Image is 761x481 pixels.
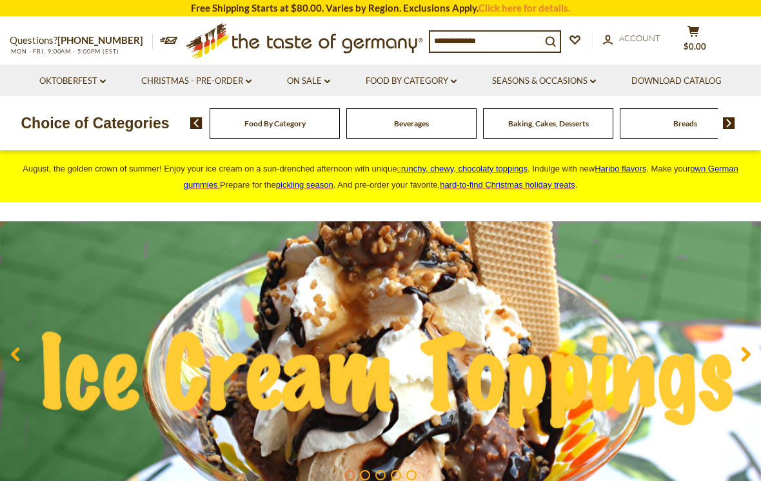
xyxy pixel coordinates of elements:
a: crunchy, chewy, chocolaty toppings [397,164,528,173]
a: Seasons & Occasions [492,74,596,88]
a: Christmas - PRE-ORDER [141,74,252,88]
a: hard-to-find Christmas holiday treats [440,180,575,190]
span: own German gummies [184,164,738,190]
span: $0.00 [684,41,706,52]
span: August, the golden crown of summer! Enjoy your ice cream on a sun-drenched afternoon with unique ... [23,164,738,190]
a: Beverages [394,119,429,128]
a: Breads [673,119,697,128]
a: Food By Category [244,119,306,128]
span: . [440,180,577,190]
span: MON - FRI, 9:00AM - 5:00PM (EST) [10,48,119,55]
a: Food By Category [366,74,457,88]
a: Haribo flavors [595,164,646,173]
a: Download Catalog [631,74,722,88]
a: Click here for details. [479,2,570,14]
a: [PHONE_NUMBER] [57,34,143,46]
button: $0.00 [674,25,713,57]
span: runchy, chewy, chocolaty toppings [401,164,528,173]
a: own German gummies. [184,164,738,190]
img: previous arrow [190,117,203,129]
img: next arrow [723,117,735,129]
a: pickling season [276,180,333,190]
a: On Sale [287,74,330,88]
a: Baking, Cakes, Desserts [508,119,589,128]
a: Account [603,32,660,46]
p: Questions? [10,32,153,49]
span: Account [619,33,660,43]
a: Oktoberfest [39,74,106,88]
